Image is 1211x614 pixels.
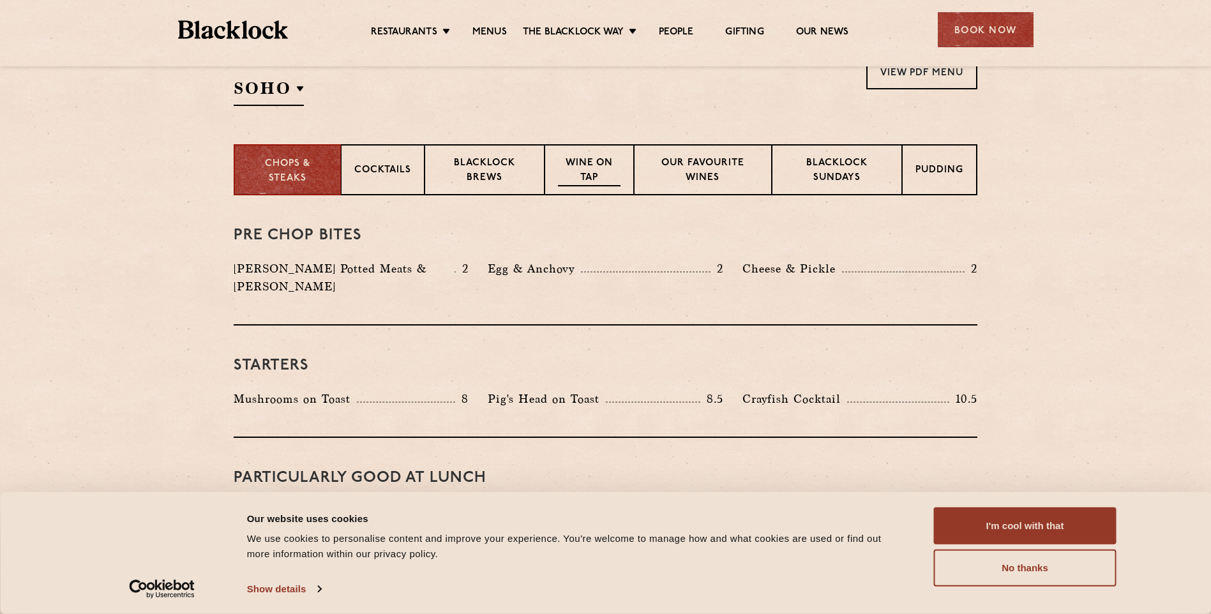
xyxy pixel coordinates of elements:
[866,54,977,89] a: View PDF Menu
[178,20,289,39] img: BL_Textured_Logo-footer-cropped.svg
[472,26,507,40] a: Menus
[354,163,411,179] p: Cocktails
[234,390,357,408] p: Mushrooms on Toast
[248,157,327,186] p: Chops & Steaks
[934,550,1117,587] button: No thanks
[659,26,693,40] a: People
[106,580,218,599] a: Usercentrics Cookiebot - opens in a new window
[742,260,842,278] p: Cheese & Pickle
[234,227,977,244] h3: Pre Chop Bites
[700,391,723,407] p: 8.5
[742,390,847,408] p: Crayfish Cocktail
[371,26,437,40] a: Restaurants
[785,156,889,186] p: Blacklock Sundays
[938,12,1034,47] div: Book Now
[247,511,905,526] div: Our website uses cookies
[934,507,1117,544] button: I'm cool with that
[234,470,977,486] h3: PARTICULARLY GOOD AT LUNCH
[488,390,606,408] p: Pig's Head on Toast
[725,26,763,40] a: Gifting
[949,391,977,407] p: 10.5
[455,391,469,407] p: 8
[965,260,977,277] p: 2
[456,260,469,277] p: 2
[558,156,621,186] p: Wine on Tap
[247,531,905,562] div: We use cookies to personalise content and improve your experience. You're welcome to manage how a...
[915,163,963,179] p: Pudding
[234,260,455,296] p: [PERSON_NAME] Potted Meats & [PERSON_NAME]
[796,26,849,40] a: Our News
[711,260,723,277] p: 2
[247,580,321,599] a: Show details
[523,26,624,40] a: The Blacklock Way
[234,77,304,106] h2: SOHO
[438,156,531,186] p: Blacklock Brews
[647,156,758,186] p: Our favourite wines
[488,260,581,278] p: Egg & Anchovy
[234,357,977,374] h3: Starters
